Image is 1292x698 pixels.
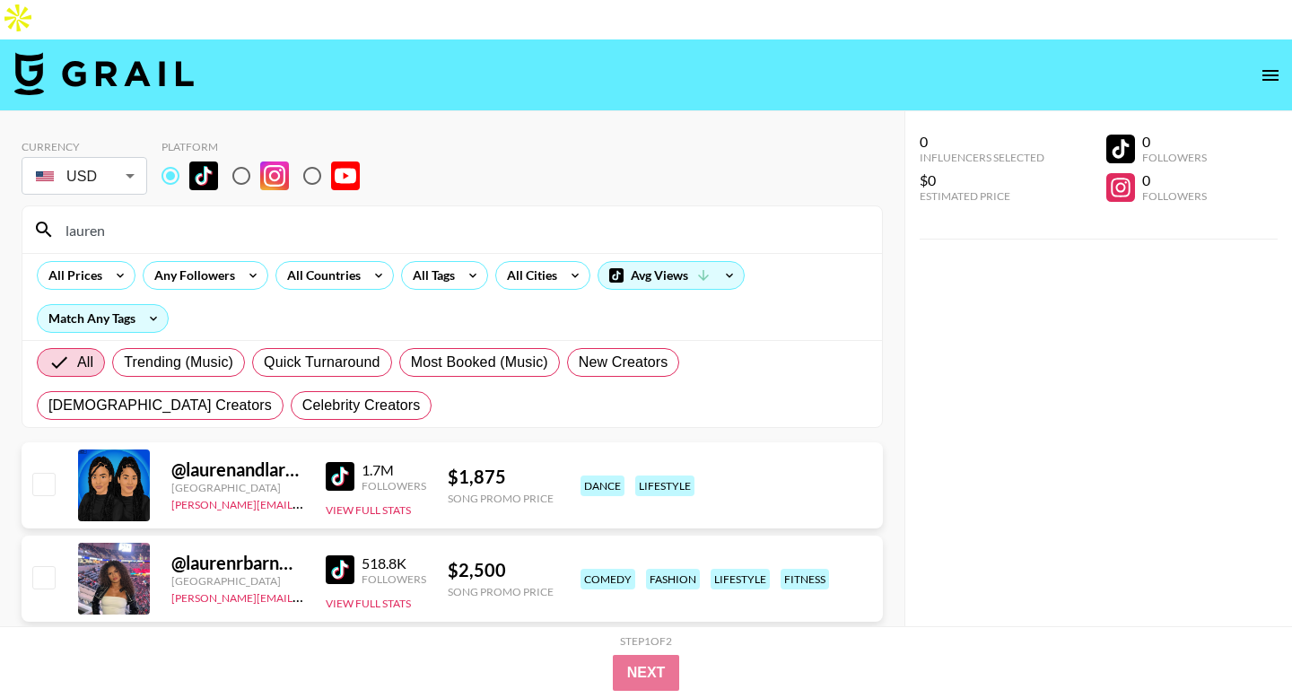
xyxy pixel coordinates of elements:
div: 1.7M [362,461,426,479]
div: @ laurenrbarnwell [171,552,304,574]
div: Song Promo Price [448,492,554,505]
div: [GEOGRAPHIC_DATA] [171,481,304,494]
div: Platform [161,140,374,153]
div: USD [25,161,144,192]
div: $ 1,875 [448,466,554,488]
button: Next [613,655,680,691]
div: Avg Views [598,262,744,289]
div: Match Any Tags [38,305,168,332]
div: Followers [362,572,426,586]
span: All [77,352,93,373]
div: Song Promo Price [448,585,554,598]
span: [DEMOGRAPHIC_DATA] Creators [48,395,272,416]
a: [PERSON_NAME][EMAIL_ADDRESS][DOMAIN_NAME] [171,588,437,605]
div: Step 1 of 2 [620,634,672,648]
div: dance [581,476,624,496]
div: Currency [22,140,147,153]
div: All Tags [402,262,458,289]
img: YouTube [331,161,360,190]
img: TikTok [326,462,354,491]
img: Instagram [260,161,289,190]
div: All Cities [496,262,561,289]
span: Celebrity Creators [302,395,421,416]
div: All Countries [276,262,364,289]
button: open drawer [1253,57,1288,93]
div: Influencers Selected [920,151,1044,164]
div: @ laurenandlaratiktok [171,458,304,481]
div: lifestyle [635,476,694,496]
span: Most Booked (Music) [411,352,548,373]
div: Followers [362,479,426,493]
iframe: Drift Widget Chat Controller [1202,608,1270,676]
div: Any Followers [144,262,239,289]
div: Followers [1142,151,1207,164]
div: fitness [781,569,829,589]
div: fashion [646,569,700,589]
div: Followers [1142,189,1207,203]
img: TikTok [326,555,354,584]
img: TikTok [189,161,218,190]
div: $ 2,500 [448,559,554,581]
button: View Full Stats [326,597,411,610]
span: New Creators [579,352,668,373]
button: View Full Stats [326,503,411,517]
div: 0 [1142,171,1207,189]
input: Search by User Name [55,215,871,244]
div: lifestyle [711,569,770,589]
div: All Prices [38,262,106,289]
div: 0 [1142,133,1207,151]
div: 0 [920,133,1044,151]
div: Estimated Price [920,189,1044,203]
div: [GEOGRAPHIC_DATA] [171,574,304,588]
div: $0 [920,171,1044,189]
span: Quick Turnaround [264,352,380,373]
a: [PERSON_NAME][EMAIL_ADDRESS][PERSON_NAME][DOMAIN_NAME] [171,494,522,511]
div: comedy [581,569,635,589]
img: Grail Talent [14,52,194,95]
div: 518.8K [362,554,426,572]
span: Trending (Music) [124,352,233,373]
